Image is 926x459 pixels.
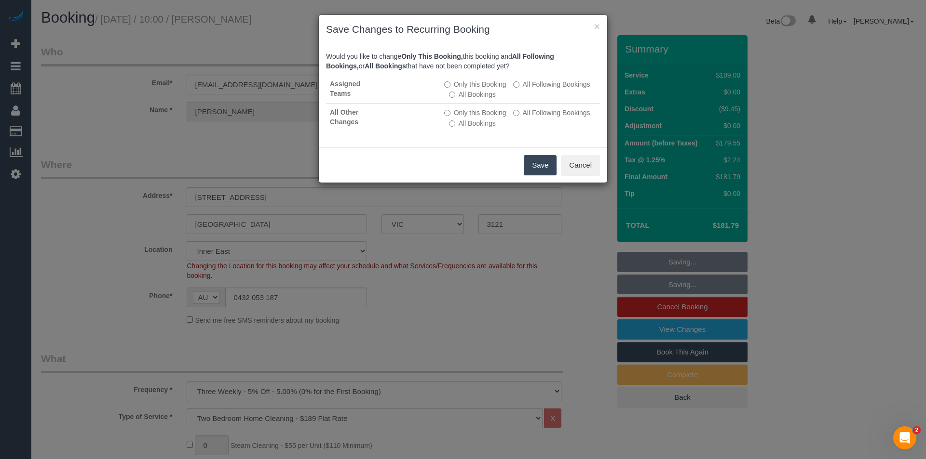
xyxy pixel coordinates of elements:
b: All Bookings [365,62,406,70]
input: Only this Booking [444,110,450,116]
p: Would you like to change this booking and or that have not been completed yet? [326,52,600,71]
label: All other bookings in the series will remain the same. [444,108,506,118]
label: All bookings that have not been completed yet will be changed. [449,90,496,99]
label: This and all the bookings after it will be changed. [513,79,590,89]
button: Save [524,155,557,175]
input: All Following Bookings [513,110,519,116]
input: All Bookings [449,92,455,98]
h3: Save Changes to Recurring Booking [326,22,600,37]
input: Only this Booking [444,81,450,88]
input: All Bookings [449,120,455,127]
strong: Assigned Teams [330,80,360,97]
b: Only This Booking, [401,52,463,60]
button: × [594,21,600,31]
label: All bookings that have not been completed yet will be changed. [449,118,496,128]
iframe: Intercom live chat [893,426,916,449]
strong: All Other Changes [330,108,358,126]
label: This and all the bookings after it will be changed. [513,108,590,118]
button: Cancel [561,155,600,175]
label: All other bookings in the series will remain the same. [444,79,506,89]
input: All Following Bookings [513,81,519,88]
span: 2 [913,426,921,434]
